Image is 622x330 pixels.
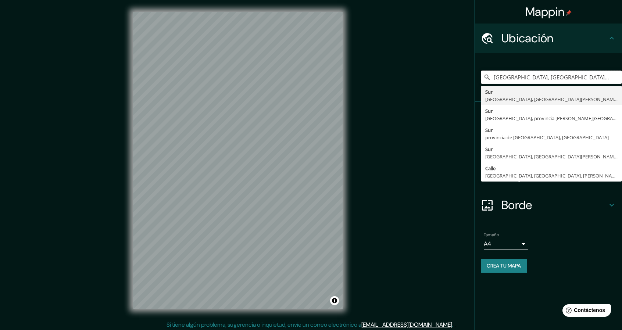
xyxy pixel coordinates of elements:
[484,240,491,248] font: A4
[485,134,609,141] font: provincia de [GEOGRAPHIC_DATA], [GEOGRAPHIC_DATA]
[501,197,532,213] font: Borde
[475,24,622,53] div: Ubicación
[453,320,454,329] font: .
[452,321,453,329] font: .
[475,190,622,220] div: Borde
[133,12,343,309] canvas: Mapa
[361,321,452,329] a: [EMAIL_ADDRESS][DOMAIN_NAME]
[485,108,493,114] font: Sur
[485,146,493,153] font: Sur
[484,238,528,250] div: A4
[485,127,493,133] font: Sur
[330,296,339,305] button: Activar o desactivar atribución
[475,161,622,190] div: Disposición
[485,165,496,172] font: Calle
[484,232,499,238] font: Tamaño
[481,71,622,84] input: Elige tu ciudad o zona
[525,4,565,19] font: Mappin
[487,262,521,269] font: Crea tu mapa
[557,301,614,322] iframe: Lanzador de widgets de ayuda
[481,259,527,273] button: Crea tu mapa
[501,31,554,46] font: Ubicación
[566,10,572,16] img: pin-icon.png
[454,320,456,329] font: .
[167,321,361,329] font: Si tiene algún problema, sugerencia o inquietud, envíe un correo electrónico a
[485,89,493,95] font: Sur
[475,102,622,132] div: Patas
[475,132,622,161] div: Estilo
